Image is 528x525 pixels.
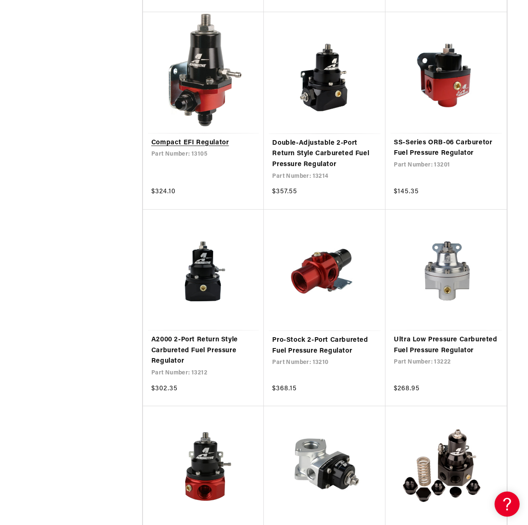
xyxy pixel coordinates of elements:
a: SS-Series ORB-06 Carburetor Fuel Pressure Regulator [394,138,498,159]
a: Pro-Stock 2-Port Carbureted Fuel Pressure Regulator [272,335,377,356]
a: Ultra Low Pressure Carbureted Fuel Pressure Regulator [394,335,498,356]
a: Double-Adjustable 2-Port Return Style Carbureted Fuel Pressure Regulator [272,138,377,170]
a: Compact EFI Regulator [151,138,256,149]
a: A2000 2-Port Return Style Carbureted Fuel Pressure Regulator [151,335,256,367]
